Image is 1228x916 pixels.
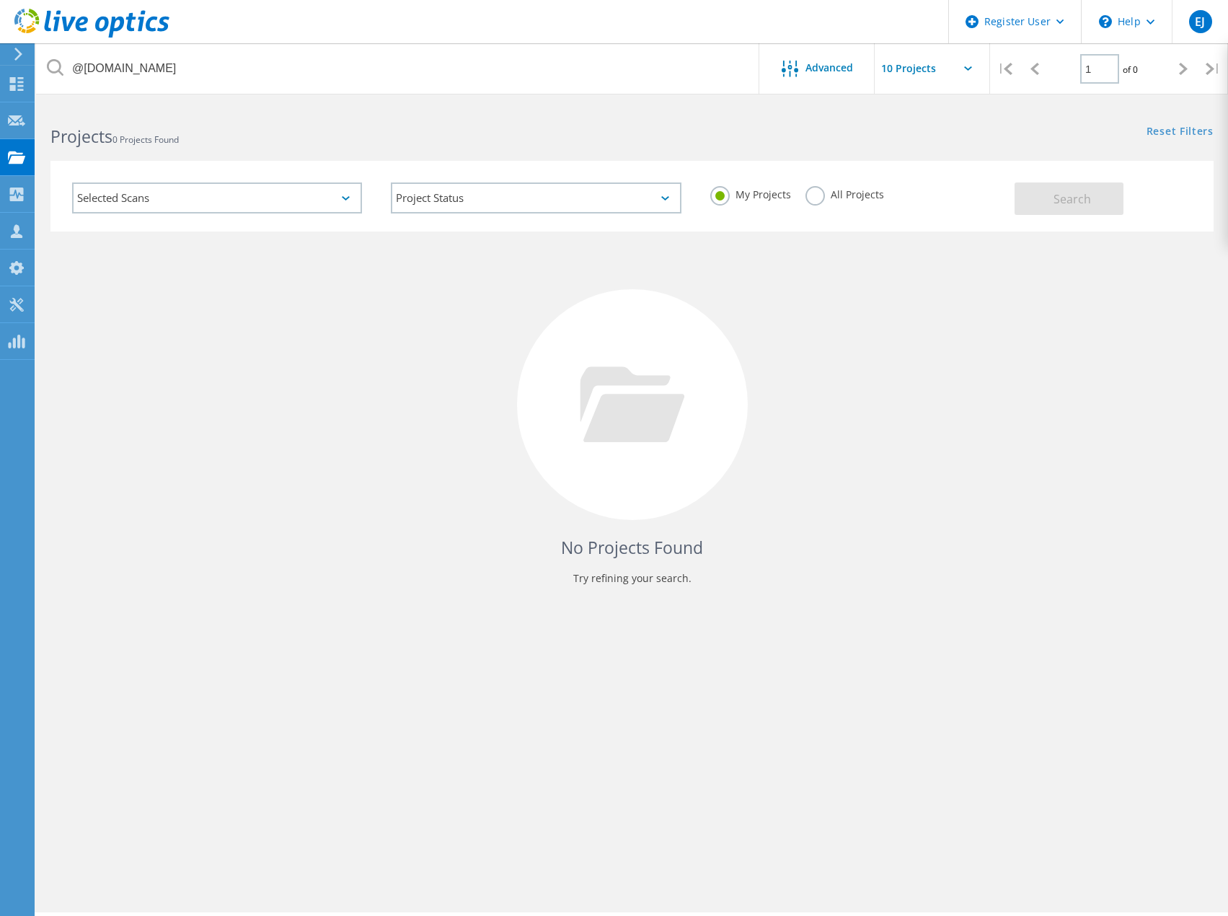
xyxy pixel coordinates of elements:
a: Reset Filters [1147,126,1214,138]
div: | [990,43,1020,94]
input: Search projects by name, owner, ID, company, etc [36,43,760,94]
label: All Projects [805,186,884,200]
p: Try refining your search. [65,567,1199,590]
div: Selected Scans [72,182,362,213]
h4: No Projects Found [65,536,1199,560]
div: Project Status [391,182,681,213]
button: Search [1015,182,1123,215]
span: Search [1053,191,1091,207]
svg: \n [1099,15,1112,28]
span: Advanced [805,63,853,73]
span: 0 Projects Found [112,133,179,146]
div: | [1198,43,1228,94]
b: Projects [50,125,112,148]
span: of 0 [1123,63,1138,76]
span: EJ [1195,16,1205,27]
a: Live Optics Dashboard [14,30,169,40]
label: My Projects [710,186,791,200]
